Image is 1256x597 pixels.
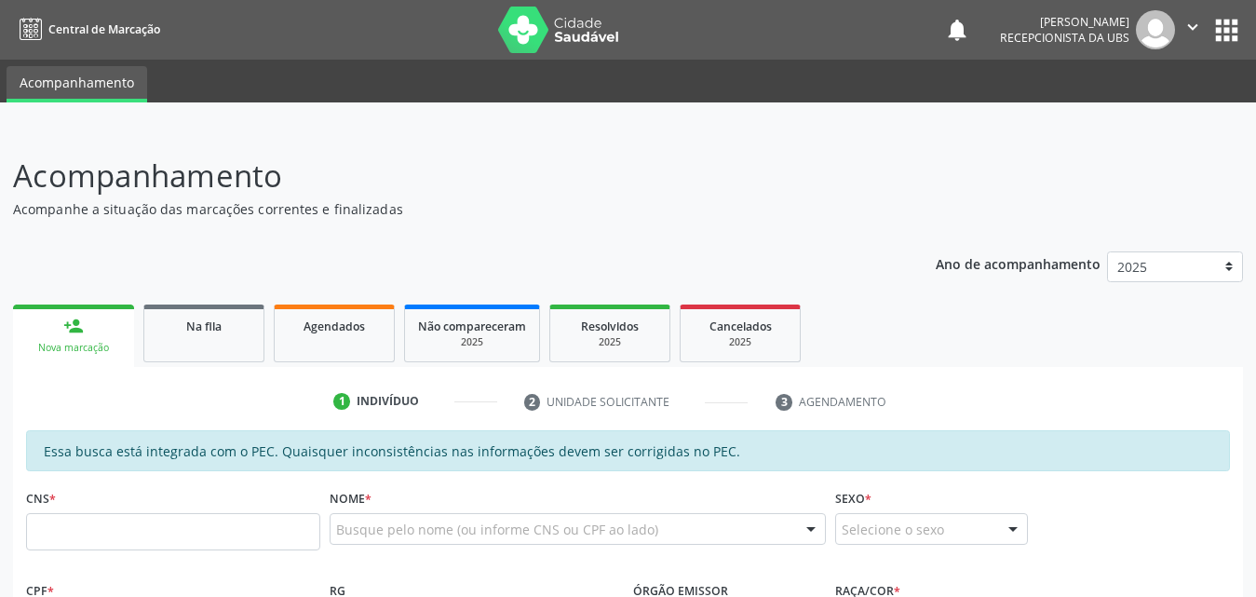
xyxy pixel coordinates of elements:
span: Central de Marcação [48,21,160,37]
span: Não compareceram [418,319,526,334]
div: 1 [333,393,350,410]
div: 2025 [418,335,526,349]
span: Na fila [186,319,222,334]
span: Resolvidos [581,319,639,334]
div: [PERSON_NAME] [1000,14,1129,30]
a: Central de Marcação [13,14,160,45]
i:  [1182,17,1203,37]
div: 2025 [563,335,656,349]
p: Ano de acompanhamento [936,251,1101,275]
button: apps [1210,14,1243,47]
span: Selecione o sexo [842,520,944,539]
span: Recepcionista da UBS [1000,30,1129,46]
div: person_add [63,316,84,336]
button:  [1175,10,1210,49]
a: Acompanhamento [7,66,147,102]
div: Nova marcação [26,341,121,355]
span: Busque pelo nome (ou informe CNS ou CPF ao lado) [336,520,658,539]
label: Nome [330,484,371,513]
img: img [1136,10,1175,49]
p: Acompanhe a situação das marcações correntes e finalizadas [13,199,874,219]
label: CNS [26,484,56,513]
div: Indivíduo [357,393,419,410]
button: notifications [944,17,970,43]
div: 2025 [694,335,787,349]
p: Acompanhamento [13,153,874,199]
label: Sexo [835,484,871,513]
span: Agendados [304,319,365,334]
span: Cancelados [709,319,772,334]
div: Essa busca está integrada com o PEC. Quaisquer inconsistências nas informações devem ser corrigid... [26,430,1230,471]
